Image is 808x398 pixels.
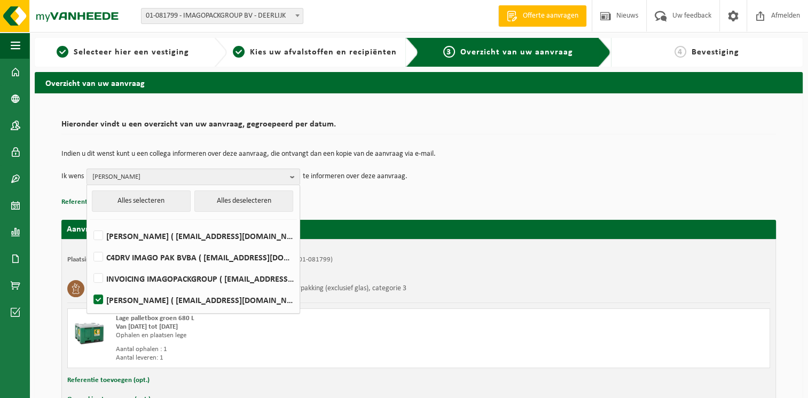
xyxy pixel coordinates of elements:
[91,249,294,265] label: C4DRV IMAGO PAK BVBA ( [EMAIL_ADDRESS][DOMAIN_NAME] )
[61,150,776,158] p: Indien u dit wenst kunt u een collega informeren over deze aanvraag, die ontvangt dan een kopie v...
[91,228,294,244] label: [PERSON_NAME] ( [EMAIL_ADDRESS][DOMAIN_NAME] )
[61,169,84,185] p: Ik wens
[92,169,286,185] span: [PERSON_NAME]
[692,48,739,57] span: Bevestiging
[57,46,68,58] span: 1
[116,315,194,322] span: Lage palletbox groen 680 L
[92,190,191,212] button: Alles selecteren
[67,225,147,234] strong: Aanvraag voor [DATE]
[74,48,189,57] span: Selecteer hier een vestiging
[116,354,461,362] div: Aantal leveren: 1
[250,48,397,57] span: Kies uw afvalstoffen en recipiënten
[460,48,573,57] span: Overzicht van uw aanvraag
[674,46,686,58] span: 4
[116,331,461,340] div: Ophalen en plaatsen lege
[40,46,206,59] a: 1Selecteer hier een vestiging
[520,11,581,21] span: Offerte aanvragen
[232,46,398,59] a: 2Kies uw afvalstoffen en recipiënten
[141,8,303,24] span: 01-081799 - IMAGOPACKGROUP BV - DEERLIJK
[116,323,178,330] strong: Van [DATE] tot [DATE]
[443,46,455,58] span: 3
[67,256,114,263] strong: Plaatsingsadres:
[233,46,245,58] span: 2
[91,270,294,286] label: INVOICING IMAGOPACKGROUP ( [EMAIL_ADDRESS][DOMAIN_NAME] )
[116,345,461,354] div: Aantal ophalen : 1
[91,292,294,308] label: [PERSON_NAME] ( [EMAIL_ADDRESS][DOMAIN_NAME] )
[498,5,586,27] a: Offerte aanvragen
[61,195,144,209] button: Referentie toevoegen (opt.)
[303,169,407,185] p: te informeren over deze aanvraag.
[87,169,300,185] button: [PERSON_NAME]
[142,9,303,23] span: 01-081799 - IMAGOPACKGROUP BV - DEERLIJK
[73,314,105,346] img: PB-LB-0680-HPE-GN-01.png
[194,190,293,212] button: Alles deselecteren
[67,373,150,387] button: Referentie toevoegen (opt.)
[61,120,776,134] h2: Hieronder vindt u een overzicht van uw aanvraag, gegroepeerd per datum.
[35,72,803,93] h2: Overzicht van uw aanvraag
